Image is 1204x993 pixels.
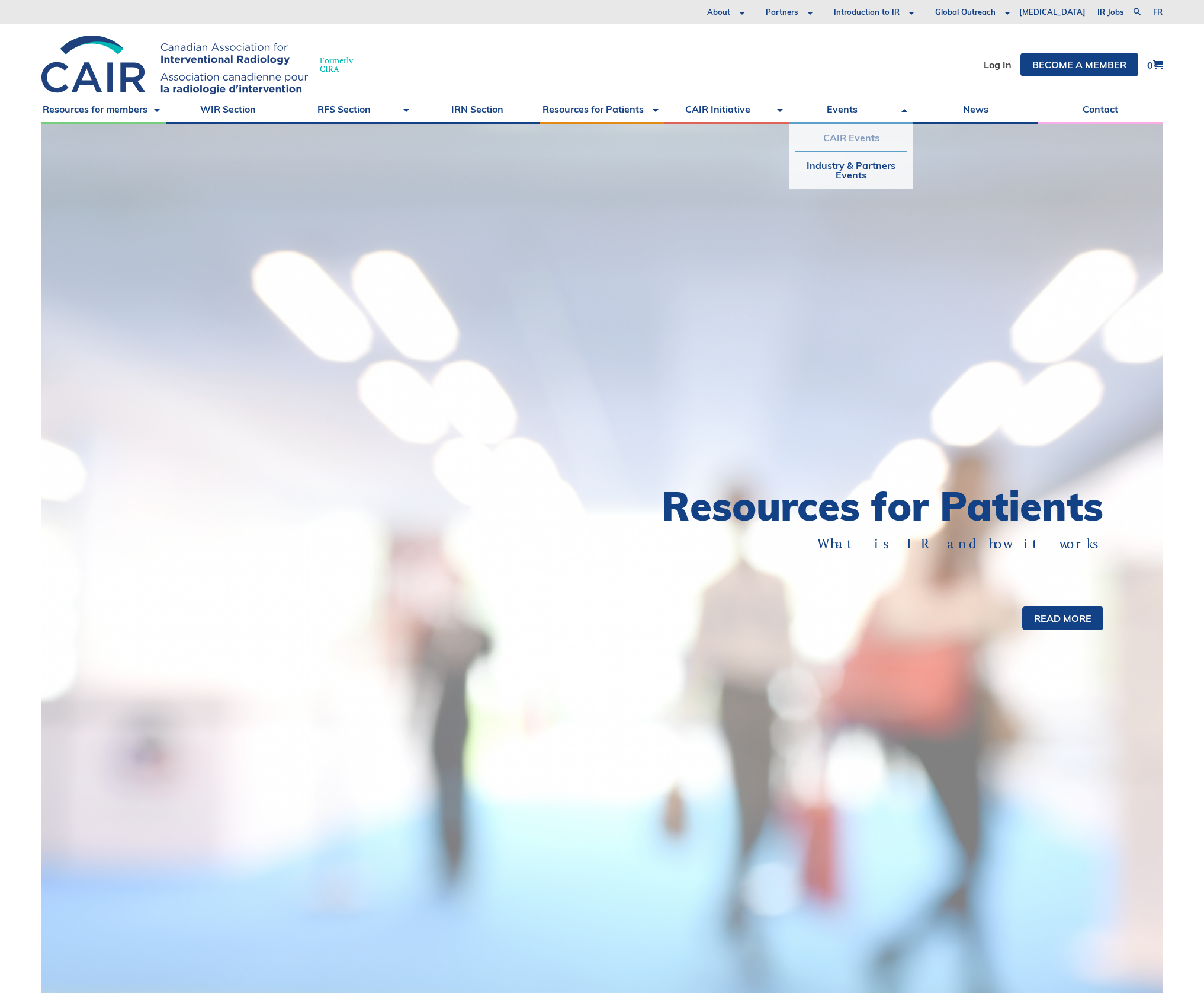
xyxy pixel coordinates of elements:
[602,486,1104,526] h1: Resources for Patients
[415,94,540,124] a: IRN Section
[1020,53,1138,76] a: Become a member
[789,94,913,124] a: Events
[1038,94,1163,124] a: Contact
[41,36,308,94] img: CIRA
[984,60,1012,69] a: Log In
[540,94,664,124] a: Resources for Patients
[913,94,1038,124] a: News
[644,535,1104,553] p: What is IR and how it works
[664,94,789,124] a: CAIR Initiative
[1153,8,1163,16] a: fr
[166,94,290,124] a: WIR Section
[320,56,353,73] span: Formerly CIRA
[795,152,907,189] a: Industry & Partners Events
[1022,606,1103,630] a: Read more
[795,124,907,151] a: CAIR Events
[41,36,365,94] a: FormerlyCIRA
[1147,60,1163,70] a: 0
[291,94,415,124] a: RFS Section
[41,94,166,124] a: Resources for members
